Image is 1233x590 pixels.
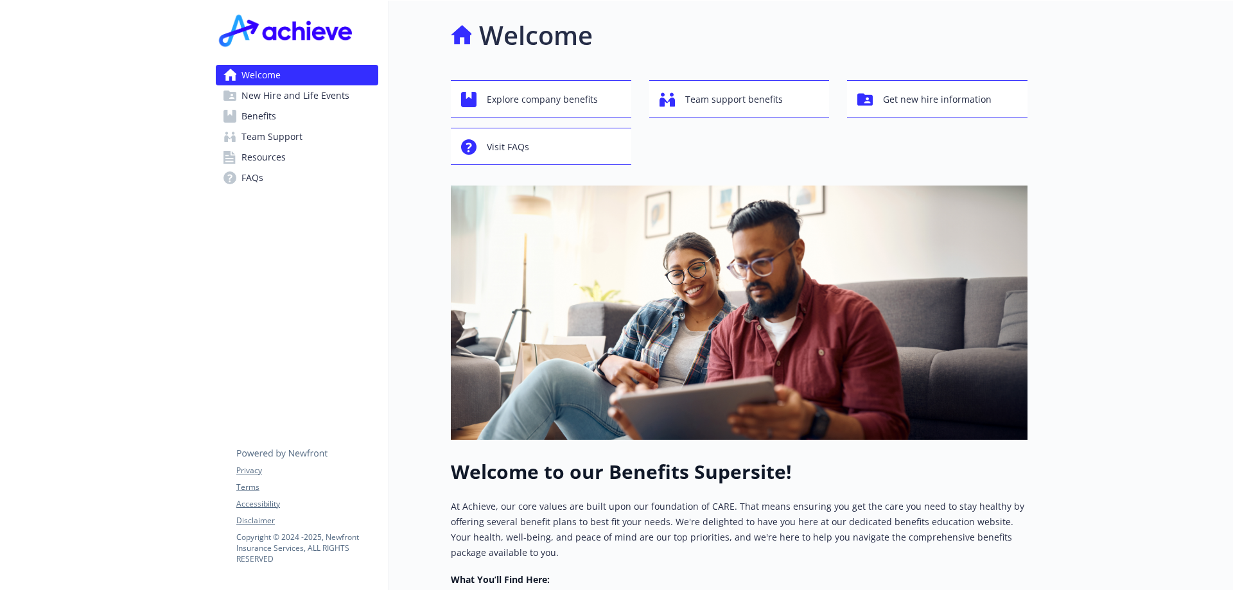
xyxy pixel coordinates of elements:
img: overview page banner [451,186,1027,440]
span: FAQs [241,168,263,188]
button: Get new hire information [847,80,1027,117]
a: New Hire and Life Events [216,85,378,106]
span: Team support benefits [685,87,783,112]
p: At Achieve, our core values are built upon our foundation of CARE. That means ensuring you get th... [451,499,1027,560]
a: Terms [236,482,378,493]
a: Benefits [216,106,378,126]
h1: Welcome to our Benefits Supersite! [451,460,1027,483]
a: Resources [216,147,378,168]
span: New Hire and Life Events [241,85,349,106]
a: Privacy [236,465,378,476]
button: Visit FAQs [451,128,631,165]
span: Welcome [241,65,281,85]
a: Team Support [216,126,378,147]
a: FAQs [216,168,378,188]
a: Accessibility [236,498,378,510]
span: Visit FAQs [487,135,529,159]
span: Benefits [241,106,276,126]
h1: Welcome [479,16,593,55]
button: Team support benefits [649,80,830,117]
span: Team Support [241,126,302,147]
span: Resources [241,147,286,168]
a: Welcome [216,65,378,85]
button: Explore company benefits [451,80,631,117]
span: Explore company benefits [487,87,598,112]
a: Disclaimer [236,515,378,526]
strong: What You’ll Find Here: [451,573,550,586]
span: Get new hire information [883,87,992,112]
p: Copyright © 2024 - 2025 , Newfront Insurance Services, ALL RIGHTS RESERVED [236,532,378,564]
